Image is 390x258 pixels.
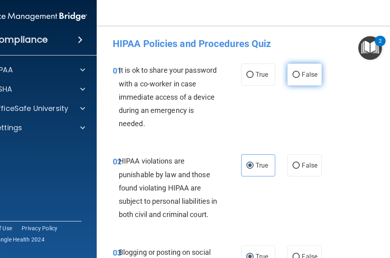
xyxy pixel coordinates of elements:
[119,66,217,128] span: It is ok to share your password with a co-worker in case immediate access of a device during an e...
[292,72,300,78] input: False
[119,157,217,219] span: HIPAA violations are punishable by law and those found violating HIPAA are subject to personal li...
[256,162,268,169] span: True
[302,71,317,78] span: False
[113,157,122,166] span: 02
[358,36,382,60] button: Open Resource Center, 2 new notifications
[292,163,300,169] input: False
[256,71,268,78] span: True
[113,66,122,76] span: 01
[246,72,254,78] input: True
[302,162,317,169] span: False
[113,248,122,258] span: 03
[379,41,382,51] div: 2
[246,163,254,169] input: True
[22,224,58,232] a: Privacy Policy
